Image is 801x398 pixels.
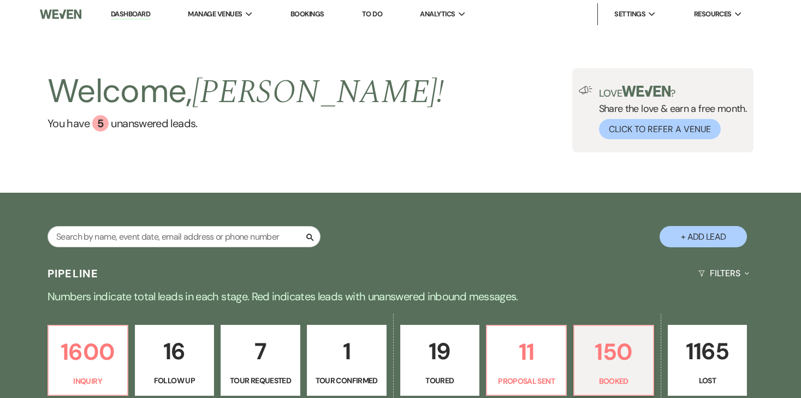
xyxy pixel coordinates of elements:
p: Numbers indicate total leads in each stage. Red indicates leads with unanswered inbound messages. [8,288,794,305]
a: 150Booked [573,325,654,396]
p: 16 [142,333,207,370]
div: Share the love & earn a free month. [592,86,747,139]
span: Settings [614,9,645,20]
img: loud-speaker-illustration.svg [579,86,592,94]
p: 150 [581,334,646,370]
a: 19Toured [400,325,480,396]
p: Follow Up [142,375,207,387]
p: Love ? [599,86,747,98]
p: Toured [407,375,473,387]
p: 19 [407,333,473,370]
p: Tour Requested [228,375,293,387]
a: 1Tour Confirmed [307,325,387,396]
span: Manage Venues [188,9,242,20]
a: Bookings [290,9,324,19]
p: Tour Confirmed [314,375,379,387]
p: Booked [581,375,646,387]
p: Lost [675,375,740,387]
input: Search by name, event date, email address or phone number [48,226,321,247]
button: Click to Refer a Venue [599,119,721,139]
p: 11 [494,334,559,370]
a: 1165Lost [668,325,747,396]
button: Filters [694,259,753,288]
span: Resources [694,9,732,20]
p: 7 [228,333,293,370]
p: Inquiry [55,375,121,387]
p: 1165 [675,333,740,370]
img: Weven Logo [40,3,81,26]
img: weven-logo-green.svg [622,86,671,97]
p: 1 [314,333,379,370]
button: + Add Lead [660,226,747,247]
p: Proposal Sent [494,375,559,387]
a: 16Follow Up [135,325,215,396]
p: 1600 [55,334,121,370]
a: You have 5 unanswered leads. [48,115,444,132]
a: Dashboard [111,9,150,20]
a: 7Tour Requested [221,325,300,396]
span: Analytics [420,9,455,20]
h2: Welcome, [48,68,444,115]
div: 5 [92,115,109,132]
span: [PERSON_NAME] ! [192,67,444,117]
h3: Pipeline [48,266,99,281]
a: 1600Inquiry [48,325,128,396]
a: 11Proposal Sent [486,325,567,396]
a: To Do [362,9,382,19]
